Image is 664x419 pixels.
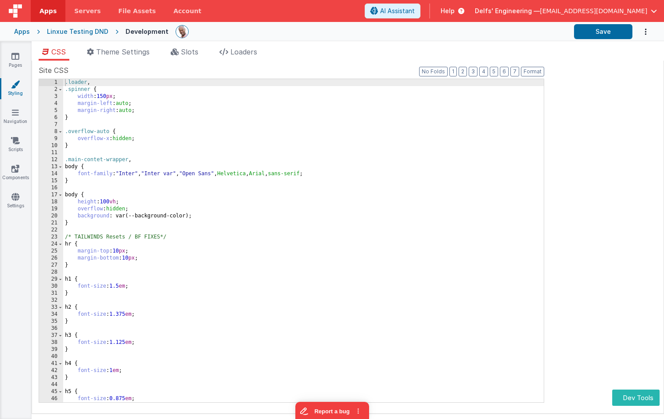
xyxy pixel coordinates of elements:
div: 6 [39,114,63,121]
div: 15 [39,177,63,184]
span: Slots [181,47,198,56]
div: 27 [39,262,63,269]
button: 2 [459,67,467,76]
div: 21 [39,220,63,227]
span: [EMAIL_ADDRESS][DOMAIN_NAME] [540,7,647,15]
div: 10 [39,142,63,149]
div: 30 [39,283,63,290]
span: Delfs' Engineering — [475,7,540,15]
div: Linxue Testing DND [47,27,108,36]
span: Site CSS [39,65,68,76]
button: Save [574,24,632,39]
div: 25 [39,248,63,255]
div: 14 [39,170,63,177]
button: 7 [510,67,519,76]
div: 19 [39,206,63,213]
div: 26 [39,255,63,262]
div: 16 [39,184,63,191]
span: Loaders [230,47,257,56]
span: CSS [51,47,66,56]
div: 1 [39,79,63,86]
button: Options [632,23,650,41]
div: 5 [39,107,63,114]
div: 7 [39,121,63,128]
button: No Folds [419,67,448,76]
div: 38 [39,339,63,346]
button: 6 [500,67,509,76]
div: 28 [39,269,63,276]
div: 22 [39,227,63,234]
div: 39 [39,346,63,353]
div: 3 [39,93,63,100]
span: Help [441,7,455,15]
div: 9 [39,135,63,142]
button: AI Assistant [365,4,420,18]
button: Dev Tools [612,390,660,406]
span: AI Assistant [380,7,415,15]
img: 11ac31fe5dc3d0eff3fbbbf7b26fa6e1 [176,25,188,38]
div: 18 [39,199,63,206]
div: 42 [39,367,63,374]
button: 3 [469,67,477,76]
button: 1 [449,67,457,76]
div: Apps [14,27,30,36]
span: File Assets [118,7,156,15]
div: 17 [39,191,63,199]
div: 11 [39,149,63,156]
span: Servers [74,7,100,15]
div: 41 [39,360,63,367]
div: 36 [39,325,63,332]
div: 33 [39,304,63,311]
div: 20 [39,213,63,220]
div: 29 [39,276,63,283]
div: 37 [39,332,63,339]
div: 40 [39,353,63,360]
div: 13 [39,163,63,170]
button: 4 [479,67,488,76]
div: 46 [39,395,63,402]
button: Delfs' Engineering — [EMAIL_ADDRESS][DOMAIN_NAME] [475,7,657,15]
div: 24 [39,241,63,248]
button: Format [521,67,544,76]
div: 23 [39,234,63,241]
div: 32 [39,297,63,304]
div: 12 [39,156,63,163]
div: 4 [39,100,63,107]
div: 2 [39,86,63,93]
span: Apps [39,7,57,15]
span: Theme Settings [96,47,150,56]
div: 44 [39,381,63,388]
div: 35 [39,318,63,325]
div: 43 [39,374,63,381]
div: 31 [39,290,63,297]
button: 5 [490,67,498,76]
div: 34 [39,311,63,318]
div: Development [126,27,169,36]
div: 8 [39,128,63,135]
div: 45 [39,388,63,395]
